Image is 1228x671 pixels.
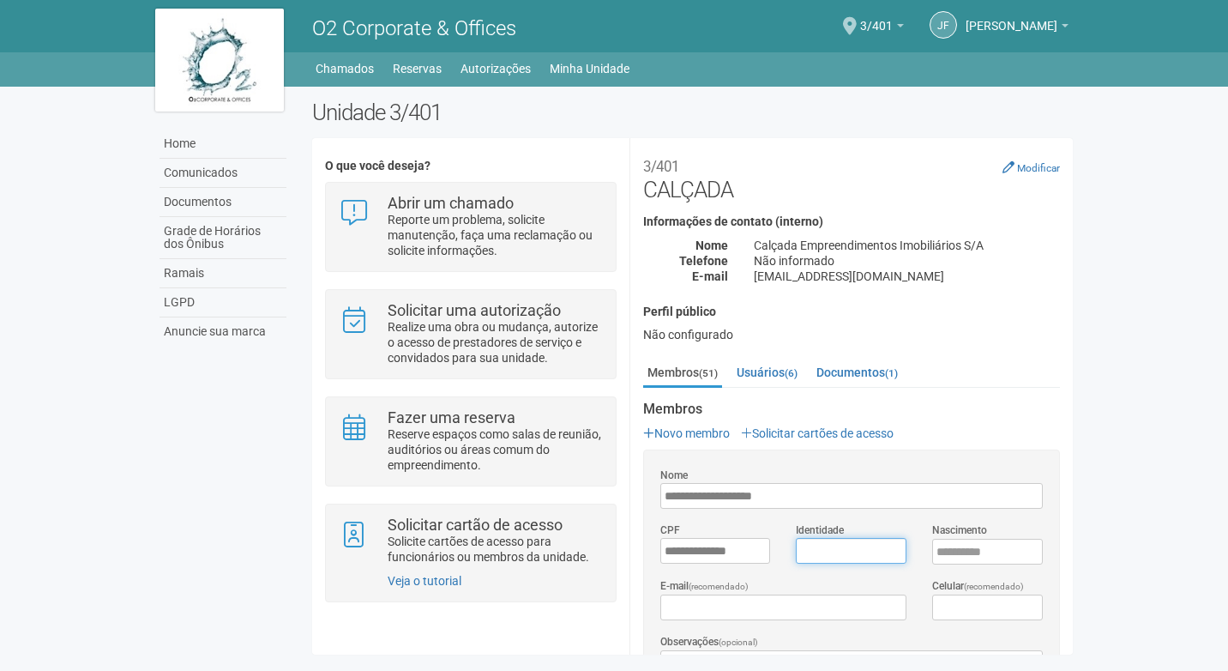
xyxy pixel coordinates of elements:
strong: Membros [643,402,1060,417]
a: Novo membro [643,426,730,440]
label: Nascimento [932,523,987,538]
small: (6) [785,367,798,379]
a: Usuários(6) [732,360,802,385]
a: Anuncie sua marca [160,317,286,346]
h4: O que você deseja? [325,160,616,172]
a: LGPD [160,288,286,317]
a: Solicitar cartões de acesso [741,426,894,440]
strong: E-mail [692,269,728,283]
a: Fazer uma reserva Reserve espaços como salas de reunião, auditórios ou áreas comum do empreendime... [339,410,602,473]
label: CPF [660,523,680,538]
small: 3/401 [643,158,679,175]
label: E-mail [660,578,749,595]
a: 3/401 [860,21,904,35]
a: Chamados [316,57,374,81]
label: Nome [660,468,688,483]
strong: Solicitar cartão de acesso [388,516,563,534]
div: [EMAIL_ADDRESS][DOMAIN_NAME] [741,269,1073,284]
div: Não configurado [643,327,1060,342]
a: JF [930,11,957,39]
span: (recomendado) [689,582,749,591]
strong: Abrir um chamado [388,194,514,212]
label: Celular [932,578,1024,595]
p: Realize uma obra ou mudança, autorize o acesso de prestadores de serviço e convidados para sua un... [388,319,603,366]
a: Documentos [160,188,286,217]
a: [PERSON_NAME] [966,21,1068,35]
a: Grade de Horários dos Ônibus [160,217,286,259]
a: Autorizações [460,57,531,81]
a: Documentos(1) [812,360,902,385]
div: Calçada Empreendimentos Imobiliários S/A [741,238,1073,253]
a: Reservas [393,57,442,81]
span: Jaidete Freitas [966,3,1057,33]
p: Reserve espaços como salas de reunião, auditórios ou áreas comum do empreendimento. [388,426,603,473]
span: (recomendado) [964,582,1024,591]
a: Home [160,130,286,159]
h2: Unidade 3/401 [312,100,1073,125]
span: O2 Corporate & Offices [312,16,516,40]
strong: Nome [695,239,728,252]
label: Identidade [796,523,844,538]
a: Modificar [1002,160,1060,174]
small: (51) [699,367,718,379]
div: Não informado [741,253,1073,269]
h4: Perfil público [643,305,1060,318]
a: Minha Unidade [550,57,629,81]
small: Modificar [1017,162,1060,174]
h2: CALÇADA [643,151,1060,203]
span: (opcional) [719,638,758,647]
strong: Telefone [679,254,728,268]
a: Membros(51) [643,360,722,388]
p: Reporte um problema, solicite manutenção, faça uma reclamação ou solicite informações. [388,212,603,258]
label: Observações [660,634,758,650]
a: Veja o tutorial [388,574,461,588]
a: Ramais [160,259,286,288]
p: Solicite cartões de acesso para funcionários ou membros da unidade. [388,534,603,565]
a: Abrir um chamado Reporte um problema, solicite manutenção, faça uma reclamação ou solicite inform... [339,196,602,258]
small: (1) [885,367,898,379]
img: logo.jpg [155,9,284,112]
a: Solicitar cartão de acesso Solicite cartões de acesso para funcionários ou membros da unidade. [339,517,602,565]
a: Comunicados [160,159,286,188]
span: 3/401 [860,3,893,33]
strong: Fazer uma reserva [388,408,515,426]
strong: Solicitar uma autorização [388,301,561,319]
a: Solicitar uma autorização Realize uma obra ou mudança, autorize o acesso de prestadores de serviç... [339,303,602,366]
h4: Informações de contato (interno) [643,215,1060,228]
